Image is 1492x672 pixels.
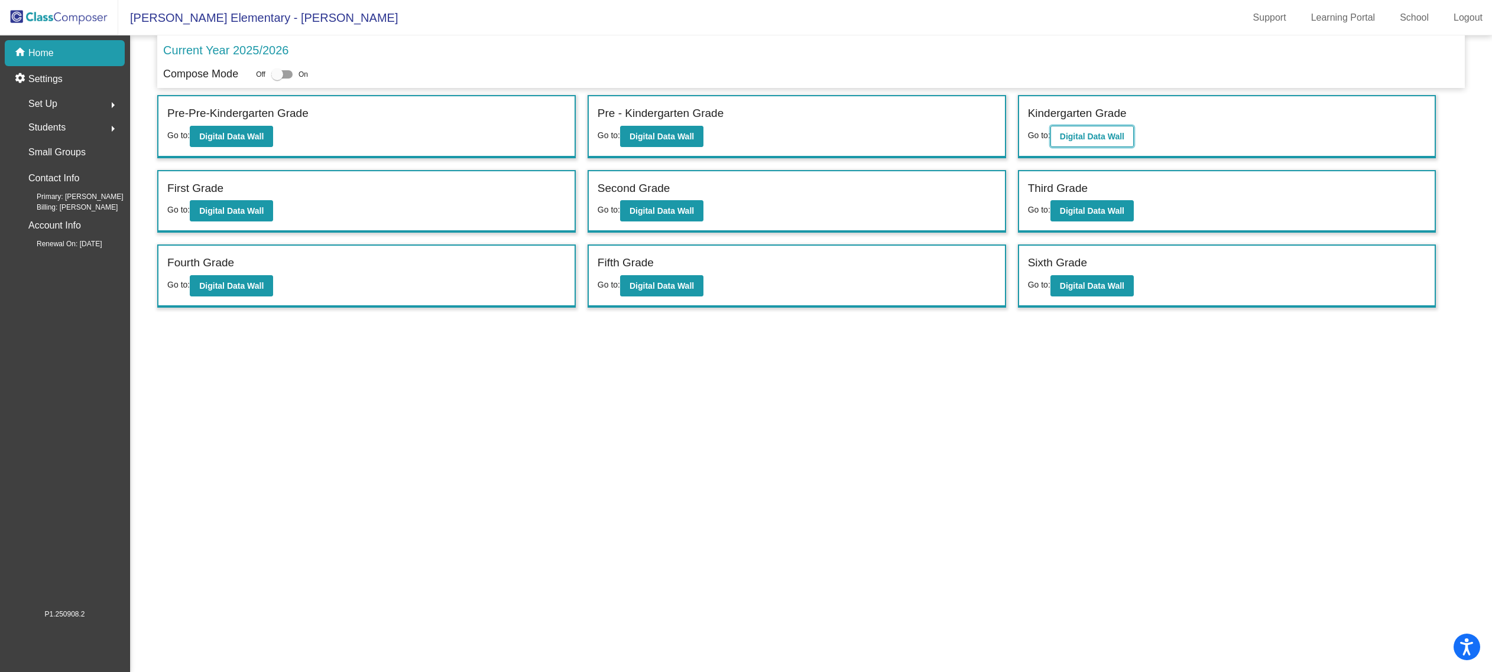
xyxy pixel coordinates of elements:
[28,72,63,86] p: Settings
[167,131,190,140] span: Go to:
[1050,200,1134,221] button: Digital Data Wall
[630,281,694,291] b: Digital Data Wall
[620,275,703,296] button: Digital Data Wall
[598,205,620,214] span: Go to:
[163,41,288,59] p: Current Year 2025/2026
[167,180,223,197] label: First Grade
[1060,132,1124,141] b: Digital Data Wall
[106,98,120,112] mat-icon: arrow_right
[199,132,264,141] b: Digital Data Wall
[18,191,124,202] span: Primary: [PERSON_NAME]
[1028,131,1050,140] span: Go to:
[28,144,86,161] p: Small Groups
[1060,281,1124,291] b: Digital Data Wall
[1028,280,1050,289] span: Go to:
[598,280,620,289] span: Go to:
[118,8,398,27] span: [PERSON_NAME] Elementary - [PERSON_NAME]
[14,46,28,60] mat-icon: home
[299,69,308,80] span: On
[14,72,28,86] mat-icon: settings
[167,105,309,122] label: Pre-Pre-Kindergarten Grade
[190,126,273,147] button: Digital Data Wall
[199,206,264,216] b: Digital Data Wall
[167,255,234,272] label: Fourth Grade
[1244,8,1296,27] a: Support
[256,69,265,80] span: Off
[190,275,273,296] button: Digital Data Wall
[28,119,66,136] span: Students
[167,205,190,214] span: Go to:
[18,239,102,249] span: Renewal On: [DATE]
[598,255,654,272] label: Fifth Grade
[630,206,694,216] b: Digital Data Wall
[28,170,79,187] p: Contact Info
[163,66,238,82] p: Compose Mode
[28,46,54,60] p: Home
[106,122,120,136] mat-icon: arrow_right
[1028,105,1127,122] label: Kindergarten Grade
[620,126,703,147] button: Digital Data Wall
[1390,8,1438,27] a: School
[18,202,118,213] span: Billing: [PERSON_NAME]
[1028,255,1087,272] label: Sixth Grade
[598,180,670,197] label: Second Grade
[199,281,264,291] b: Digital Data Wall
[28,96,57,112] span: Set Up
[28,217,81,234] p: Account Info
[190,200,273,221] button: Digital Data Wall
[620,200,703,221] button: Digital Data Wall
[1444,8,1492,27] a: Logout
[1028,180,1088,197] label: Third Grade
[1302,8,1385,27] a: Learning Portal
[630,132,694,141] b: Digital Data Wall
[1050,275,1134,296] button: Digital Data Wall
[1050,126,1134,147] button: Digital Data Wall
[167,280,190,289] span: Go to:
[1028,205,1050,214] span: Go to:
[1060,206,1124,216] b: Digital Data Wall
[598,105,724,122] label: Pre - Kindergarten Grade
[598,131,620,140] span: Go to:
